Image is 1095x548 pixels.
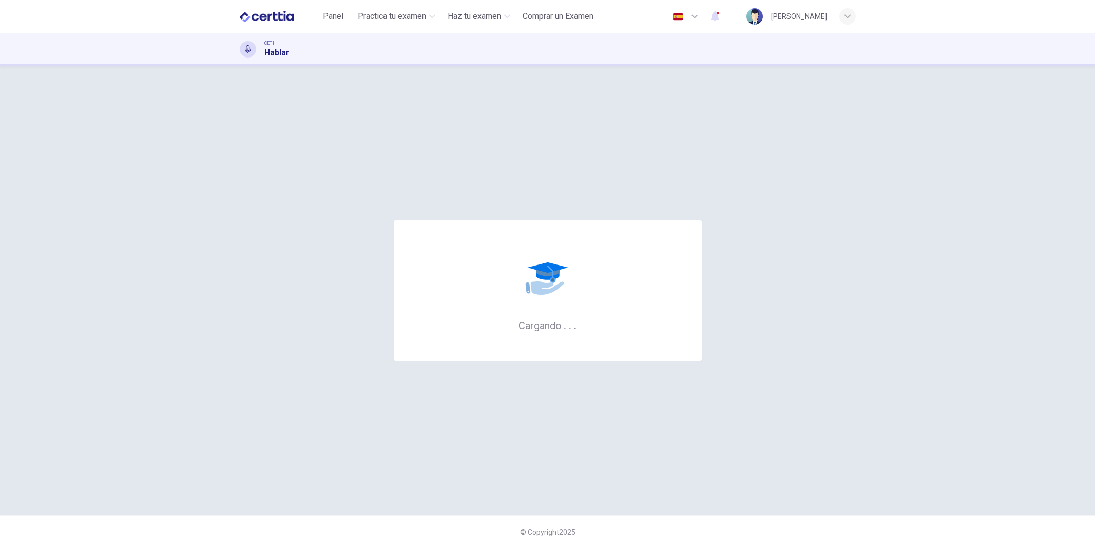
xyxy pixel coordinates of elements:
[671,13,684,21] img: es
[240,6,294,27] img: CERTTIA logo
[317,7,350,26] button: Panel
[448,10,501,23] span: Haz tu examen
[520,528,575,536] span: © Copyright 2025
[323,10,343,23] span: Panel
[563,316,567,333] h6: .
[568,316,572,333] h6: .
[518,318,577,332] h6: Cargando
[354,7,439,26] button: Practica tu examen
[771,10,827,23] div: [PERSON_NAME]
[264,40,275,47] span: CET1
[264,47,290,59] h1: Hablar
[573,316,577,333] h6: .
[358,10,426,23] span: Practica tu examen
[444,7,514,26] button: Haz tu examen
[518,7,598,26] button: Comprar un Examen
[746,8,763,25] img: Profile picture
[523,10,593,23] span: Comprar un Examen
[240,6,317,27] a: CERTTIA logo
